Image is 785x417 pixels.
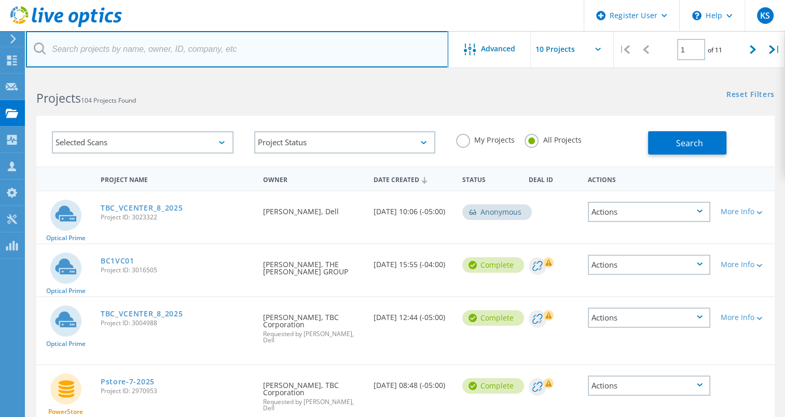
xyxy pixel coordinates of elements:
span: Requested by [PERSON_NAME], Dell [263,331,363,343]
div: Complete [462,257,524,273]
div: More Info [721,314,769,321]
span: 104 Projects Found [81,96,136,105]
div: Actions [588,376,710,396]
div: Actions [588,202,710,222]
div: [PERSON_NAME], THE [PERSON_NAME] GROUP [258,244,368,286]
span: Requested by [PERSON_NAME], Dell [263,399,363,411]
input: Search projects by name, owner, ID, company, etc [26,31,448,67]
div: Status [457,169,524,188]
div: [DATE] 12:44 (-05:00) [368,297,457,331]
div: [DATE] 15:55 (-04:00) [368,244,457,279]
a: BC1VC01 [101,257,134,265]
a: Live Optics Dashboard [10,22,122,29]
span: Project ID: 2970953 [101,388,253,394]
span: PowerStore [48,409,83,415]
span: Project ID: 3016505 [101,267,253,273]
a: TBC_VCENTER_8_2025 [101,204,183,212]
svg: \n [692,11,701,20]
b: Projects [36,90,81,106]
label: My Projects [456,134,514,144]
div: [DATE] 10:06 (-05:00) [368,191,457,226]
div: Owner [258,169,368,188]
span: KS [760,11,770,20]
div: [PERSON_NAME], Dell [258,191,368,226]
button: Search [648,131,726,155]
div: [PERSON_NAME], TBC Corporation [258,297,368,354]
div: Project Status [254,131,436,154]
span: Advanced [481,45,515,52]
div: | [614,31,635,68]
a: Pstore-7-2025 [101,378,155,385]
div: Selected Scans [52,131,233,154]
div: Actions [588,308,710,328]
div: Project Name [95,169,258,188]
div: [DATE] 08:48 (-05:00) [368,365,457,399]
div: Complete [462,378,524,394]
div: Actions [583,169,715,188]
span: Optical Prime [46,235,86,241]
div: Anonymous [462,204,532,220]
div: More Info [721,261,769,268]
span: of 11 [708,46,722,54]
div: | [764,31,785,68]
span: Project ID: 3004988 [101,320,253,326]
div: Date Created [368,169,457,189]
div: Actions [588,255,710,275]
a: TBC_VCENTER_8_2025 [101,310,183,317]
div: Deal Id [524,169,583,188]
div: Complete [462,310,524,326]
span: Search [676,137,703,149]
a: Reset Filters [726,91,775,100]
span: Optical Prime [46,341,86,347]
label: All Projects [525,134,581,144]
div: More Info [721,208,769,215]
span: Optical Prime [46,288,86,294]
span: Project ID: 3023322 [101,214,253,220]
